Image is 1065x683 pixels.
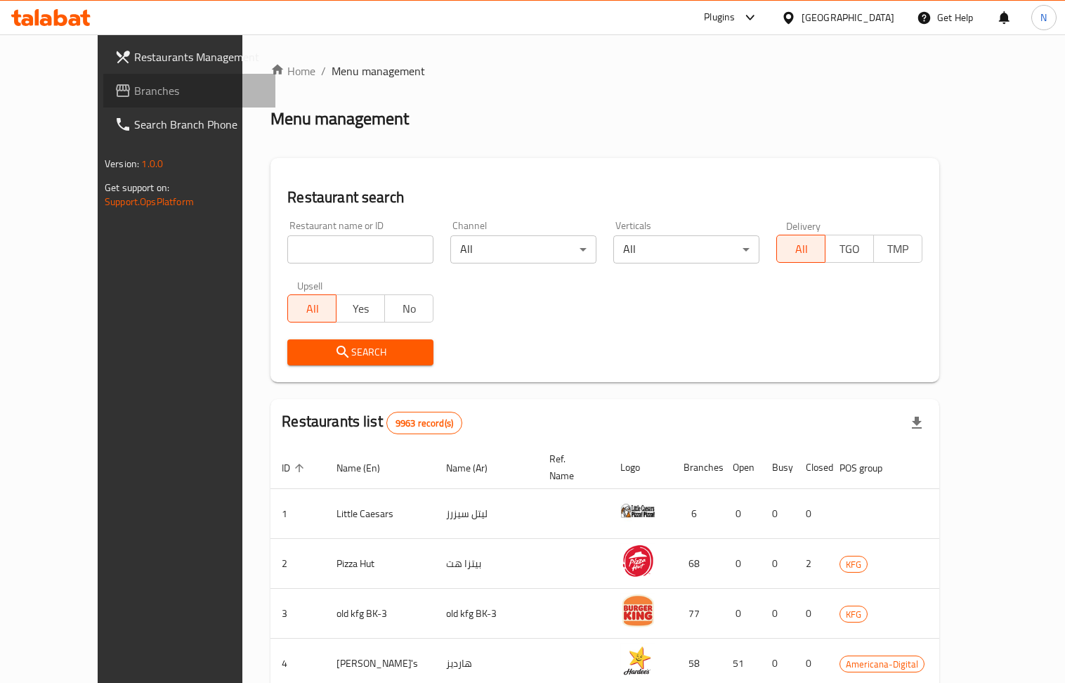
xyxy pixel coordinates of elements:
div: All [450,235,596,264]
td: 77 [672,589,721,639]
button: Search [287,339,433,365]
span: Yes [342,299,379,319]
div: Total records count [386,412,462,434]
div: Plugins [704,9,735,26]
span: All [294,299,331,319]
label: Upsell [297,280,323,290]
td: 68 [672,539,721,589]
span: POS group [839,460,901,476]
th: Branches [672,446,721,489]
img: old kfg BK-3 [620,593,655,628]
button: Yes [336,294,385,323]
span: TGO [831,239,868,259]
input: Search for restaurant name or ID.. [287,235,433,264]
a: Home [270,63,315,79]
td: old kfg BK-3 [435,589,538,639]
span: Get support on: [105,178,169,197]
h2: Menu management [270,108,409,130]
img: Pizza Hut [620,543,655,578]
span: Menu management [332,63,425,79]
div: Export file [900,406,934,440]
td: 0 [761,539,795,589]
td: 0 [721,489,761,539]
a: Branches [103,74,275,108]
img: Hardee's [620,643,655,678]
div: All [613,235,759,264]
th: Open [721,446,761,489]
td: 0 [795,489,828,539]
span: Search Branch Phone [134,116,264,133]
span: TMP [880,239,917,259]
button: No [384,294,433,323]
h2: Restaurants list [282,411,462,434]
td: Little Caesars [325,489,435,539]
td: 0 [761,489,795,539]
td: بيتزا هت [435,539,538,589]
a: Restaurants Management [103,40,275,74]
span: Search [299,344,422,361]
span: Americana-Digital [840,656,924,672]
span: Branches [134,82,264,99]
button: All [776,235,825,263]
span: Name (Ar) [446,460,506,476]
th: Closed [795,446,828,489]
span: Name (En) [337,460,398,476]
span: 9963 record(s) [387,417,462,430]
span: Version: [105,155,139,173]
span: No [391,299,428,319]
label: Delivery [786,221,821,230]
li: / [321,63,326,79]
button: TGO [825,235,874,263]
button: All [287,294,337,323]
span: 1.0.0 [141,155,163,173]
h2: Restaurant search [287,187,922,208]
img: Little Caesars [620,493,655,528]
a: Search Branch Phone [103,108,275,141]
th: Logo [609,446,672,489]
div: [GEOGRAPHIC_DATA] [802,10,894,25]
td: old kfg BK-3 [325,589,435,639]
td: ليتل سيزرز [435,489,538,539]
th: Busy [761,446,795,489]
a: Support.OpsPlatform [105,193,194,211]
span: N [1040,10,1047,25]
td: 1 [270,489,325,539]
td: 6 [672,489,721,539]
td: 0 [721,589,761,639]
td: 0 [795,589,828,639]
td: 3 [270,589,325,639]
span: Restaurants Management [134,48,264,65]
span: Ref. Name [549,450,592,484]
span: KFG [840,557,867,573]
td: 0 [721,539,761,589]
span: All [783,239,820,259]
button: TMP [873,235,922,263]
td: Pizza Hut [325,539,435,589]
td: 2 [270,539,325,589]
td: 0 [761,589,795,639]
span: ID [282,460,308,476]
nav: breadcrumb [270,63,939,79]
span: KFG [840,606,867,623]
td: 2 [795,539,828,589]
